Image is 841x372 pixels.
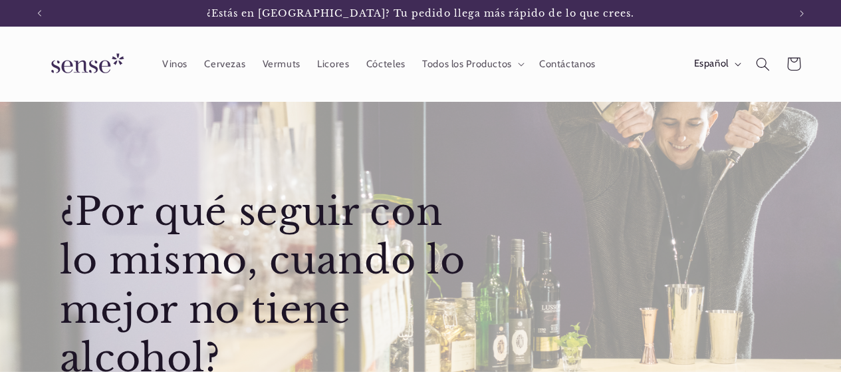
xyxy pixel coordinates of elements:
span: Contáctanos [539,58,596,71]
a: Sense [30,40,140,89]
summary: Todos los Productos [414,49,531,79]
span: Licores [317,58,349,71]
span: Vermuts [263,58,300,71]
a: Cervezas [196,49,254,79]
span: Vinos [162,58,187,71]
a: Licores [309,49,358,79]
summary: Búsqueda [747,49,778,79]
img: Sense [35,45,135,83]
a: Contáctanos [531,49,604,79]
span: Cócteles [366,58,406,71]
a: Vermuts [254,49,309,79]
button: Español [685,51,747,77]
span: Español [694,57,729,71]
a: Vinos [154,49,195,79]
span: Todos los Productos [422,58,512,71]
a: Cócteles [358,49,414,79]
span: ¿Estás en [GEOGRAPHIC_DATA]? Tu pedido llega más rápido de lo que crees. [207,7,635,19]
span: Cervezas [204,58,245,71]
